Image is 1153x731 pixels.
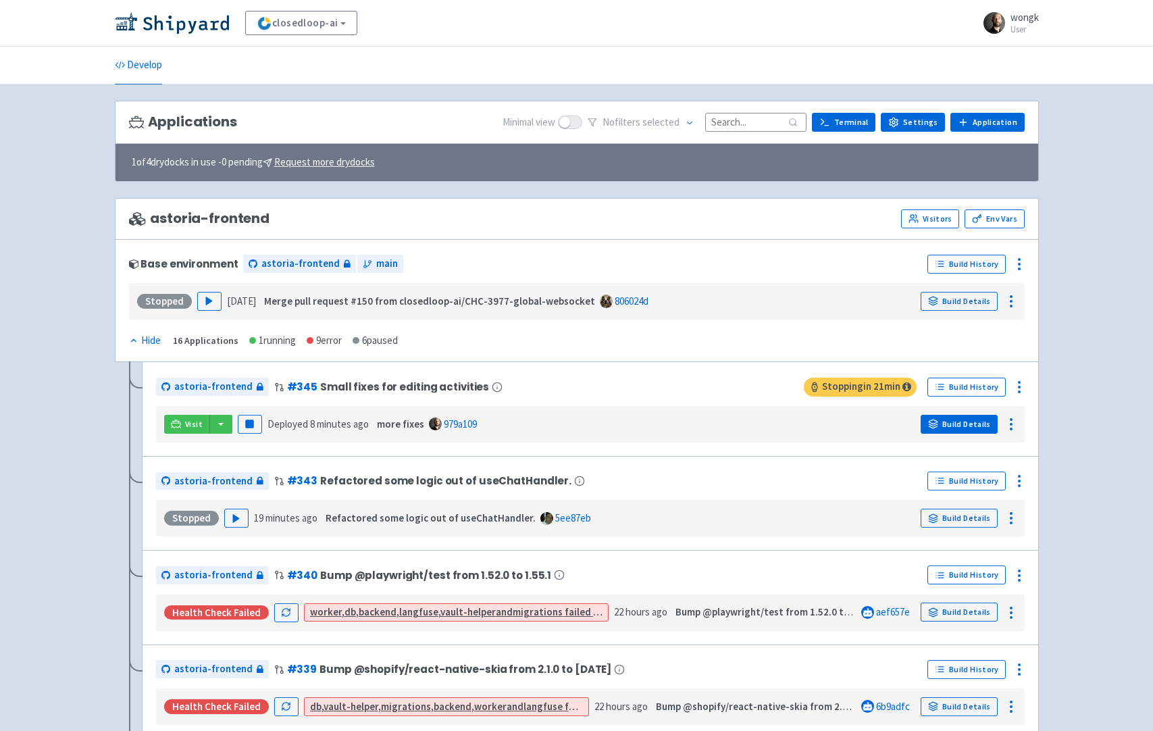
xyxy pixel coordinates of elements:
span: Stopping in 21 min [804,378,917,397]
a: #345 [287,380,318,394]
a: Build Details [921,292,998,311]
span: Refactored some logic out of useChatHandler. [320,475,571,486]
strong: langfuse [399,605,438,618]
strong: migrations [513,605,563,618]
a: Build Details [921,509,998,528]
a: Terminal [812,113,875,132]
strong: db [344,605,356,618]
a: Build Details [921,603,998,622]
strong: more fixes [377,418,424,430]
a: Develop [115,47,162,84]
span: Deployed [267,418,369,430]
strong: Bump @shopify/react-native-skia from 2.1.0 to [DATE] [656,700,900,713]
a: Application [950,113,1024,132]
div: 6 paused [353,333,398,349]
strong: worker [474,700,507,713]
a: 806024d [615,295,648,307]
span: astoria-frontend [129,211,270,226]
strong: Merge pull request #150 from closedloop-ai/CHC-3977-global-websocket [264,295,595,307]
span: Bump @shopify/react-native-skia from 2.1.0 to [DATE] [319,663,611,675]
strong: backend [359,605,396,618]
strong: Bump @playwright/test from 1.52.0 to 1.55.1 [675,605,879,618]
span: selected [642,116,680,128]
span: Minimal view [503,115,555,130]
span: astoria-frontend [174,568,253,583]
span: astoria-frontend [174,379,253,395]
button: Hide [129,333,162,349]
a: 5ee87eb [555,511,591,524]
span: astoria-frontend [174,474,253,489]
a: astoria-frontend [156,566,269,584]
a: Build Details [921,697,998,716]
input: Search... [705,113,806,131]
strong: vault-helper [440,605,496,618]
span: No filter s [603,115,680,130]
small: User [1010,25,1039,34]
time: 22 hours ago [594,700,648,713]
a: Build History [927,378,1006,397]
strong: db [310,700,322,713]
a: Build History [927,255,1006,274]
a: #340 [287,568,318,582]
a: worker,db,backend,langfuse,vault-helperandmigrations failed to start [310,605,630,618]
time: 22 hours ago [614,605,667,618]
span: Visit [185,419,203,430]
a: Visit [164,415,210,434]
a: 979a109 [444,418,477,430]
a: db,vault-helper,migrations,backend,workerandlangfuse failed to start [310,700,630,713]
a: Env Vars [965,209,1024,228]
span: main [376,256,398,272]
a: Visitors [901,209,959,228]
span: astoria-frontend [261,256,340,272]
button: Pause [238,415,262,434]
div: Base environment [129,258,238,270]
a: #339 [287,662,317,676]
a: closedloop-ai [245,11,357,35]
time: 19 minutes ago [254,511,317,524]
div: 9 error [307,333,342,349]
strong: vault-helper [324,700,378,713]
a: astoria-frontend [156,378,269,396]
strong: Refactored some logic out of useChatHandler. [326,511,536,524]
div: 1 running [249,333,296,349]
a: main [357,255,403,273]
div: Health check failed [164,699,269,714]
a: Settings [881,113,945,132]
a: wongk User [975,12,1039,34]
strong: backend [434,700,471,713]
a: Build History [927,472,1006,490]
time: 8 minutes ago [310,418,369,430]
a: Build Details [921,415,998,434]
a: Build History [927,565,1006,584]
a: astoria-frontend [156,660,269,678]
span: wongk [1010,11,1039,24]
strong: migrations [381,700,431,713]
a: astoria-frontend [156,472,269,490]
div: Stopped [164,511,219,526]
div: Stopped [137,294,192,309]
div: Hide [129,333,161,349]
span: Bump @playwright/test from 1.52.0 to 1.55.1 [320,570,551,581]
strong: langfuse [523,700,563,713]
span: Small fixes for editing activities [320,381,489,393]
u: Request more drydocks [274,155,375,168]
img: Shipyard logo [115,12,229,34]
a: Build History [927,660,1006,679]
strong: worker [310,605,342,618]
button: Play [197,292,222,311]
time: [DATE] [227,295,256,307]
span: astoria-frontend [174,661,253,677]
h3: Applications [129,114,237,130]
a: aef657e [876,605,910,618]
a: 6b9adfc [876,700,910,713]
a: #343 [287,474,318,488]
span: 1 of 4 drydocks in use - 0 pending [132,155,375,170]
div: Health check failed [164,605,269,620]
button: Play [224,509,249,528]
div: 16 Applications [173,333,238,349]
a: astoria-frontend [243,255,356,273]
